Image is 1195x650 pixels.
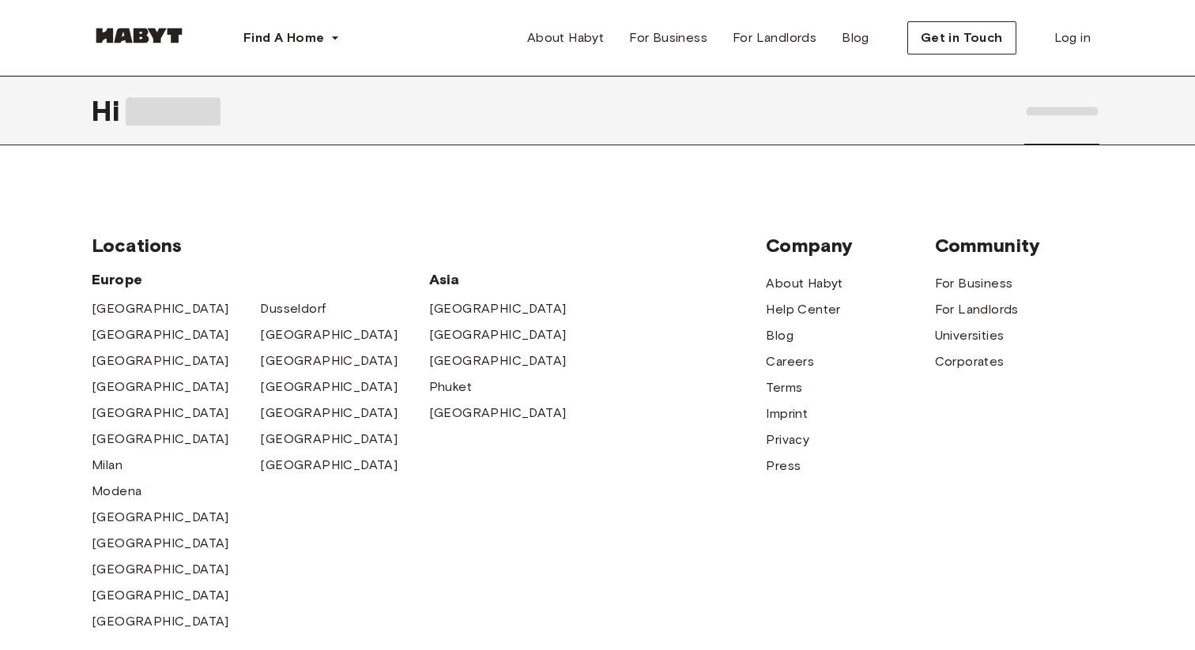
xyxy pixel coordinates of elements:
[92,560,229,579] a: [GEOGRAPHIC_DATA]
[429,378,472,396] a: Phuket
[92,351,229,370] a: [GEOGRAPHIC_DATA]
[720,22,829,54] a: For Landlords
[92,534,229,553] a: [GEOGRAPHIC_DATA]
[829,22,882,54] a: Blog
[92,456,123,475] a: Milan
[766,430,809,449] a: Privacy
[92,430,229,449] a: [GEOGRAPHIC_DATA]
[1042,22,1103,54] a: Log in
[921,28,1003,47] span: Get in Touch
[1020,76,1103,145] div: user profile tabs
[231,22,352,54] button: Find A Home
[92,234,766,257] span: Locations
[1054,28,1091,47] span: Log in
[527,28,604,47] span: About Habyt
[907,21,1016,54] button: Get in Touch
[629,28,707,47] span: For Business
[92,270,429,289] span: Europe
[766,457,801,475] a: Press
[92,94,126,127] span: Hi
[842,28,869,47] span: Blog
[260,430,398,449] a: [GEOGRAPHIC_DATA]
[766,274,843,293] a: About Habyt
[515,22,616,54] a: About Habyt
[766,326,794,345] a: Blog
[260,378,398,396] a: [GEOGRAPHIC_DATA]
[766,352,814,371] a: Careers
[92,612,229,631] a: [GEOGRAPHIC_DATA]
[92,28,187,43] img: Habyt
[766,234,934,257] span: Company
[429,404,567,423] a: [GEOGRAPHIC_DATA]
[260,404,398,423] a: [GEOGRAPHIC_DATA]
[429,351,567,370] a: [GEOGRAPHIC_DATA]
[92,378,229,396] a: [GEOGRAPHIC_DATA]
[429,325,567,344] a: [GEOGRAPHIC_DATA]
[935,234,1103,257] span: Community
[766,300,840,319] a: Help Center
[92,482,141,501] a: Modena
[616,22,720,54] a: For Business
[260,456,398,475] a: [GEOGRAPHIC_DATA]
[935,326,1005,345] a: Universities
[260,299,326,318] a: Dusseldorf
[766,378,802,397] a: Terms
[935,274,1013,293] a: For Business
[92,404,229,423] a: [GEOGRAPHIC_DATA]
[260,351,398,370] a: [GEOGRAPHIC_DATA]
[243,28,324,47] span: Find A Home
[429,299,567,318] a: [GEOGRAPHIC_DATA]
[92,299,229,318] a: [GEOGRAPHIC_DATA]
[733,28,816,47] span: For Landlords
[92,586,229,605] a: [GEOGRAPHIC_DATA]
[766,404,808,423] a: Imprint
[935,352,1005,371] a: Corporates
[429,270,597,289] span: Asia
[92,508,229,527] a: [GEOGRAPHIC_DATA]
[260,325,398,344] a: [GEOGRAPHIC_DATA]
[92,325,229,344] a: [GEOGRAPHIC_DATA]
[935,300,1019,319] a: For Landlords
